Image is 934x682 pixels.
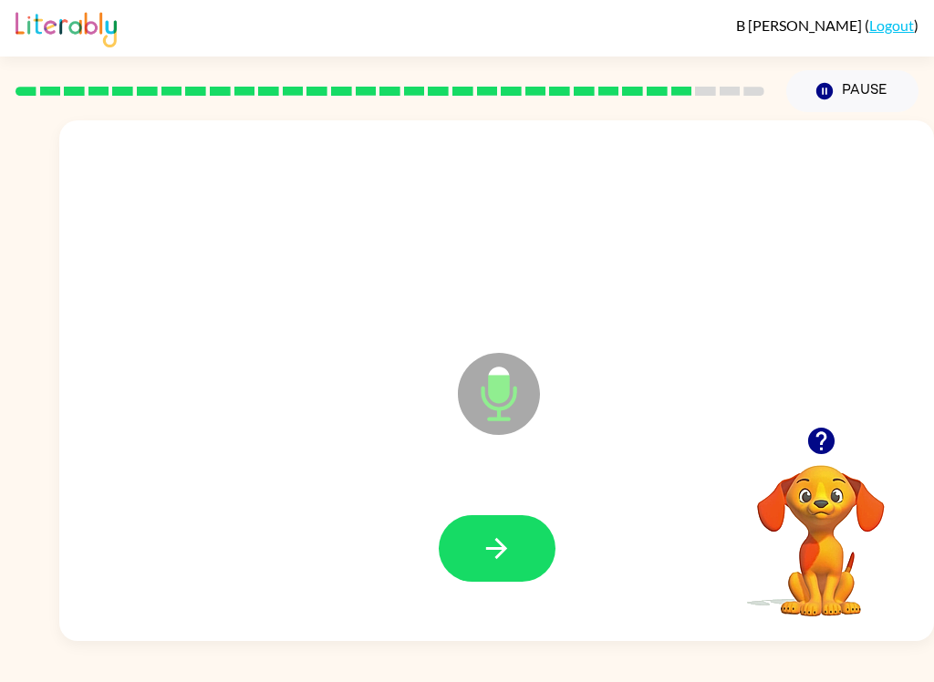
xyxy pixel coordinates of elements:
[730,437,912,619] video: Your browser must support playing .mp4 files to use Literably. Please try using another browser.
[16,7,117,47] img: Literably
[786,70,918,112] button: Pause
[736,16,865,34] span: B [PERSON_NAME]
[736,16,918,34] div: ( )
[869,16,914,34] a: Logout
